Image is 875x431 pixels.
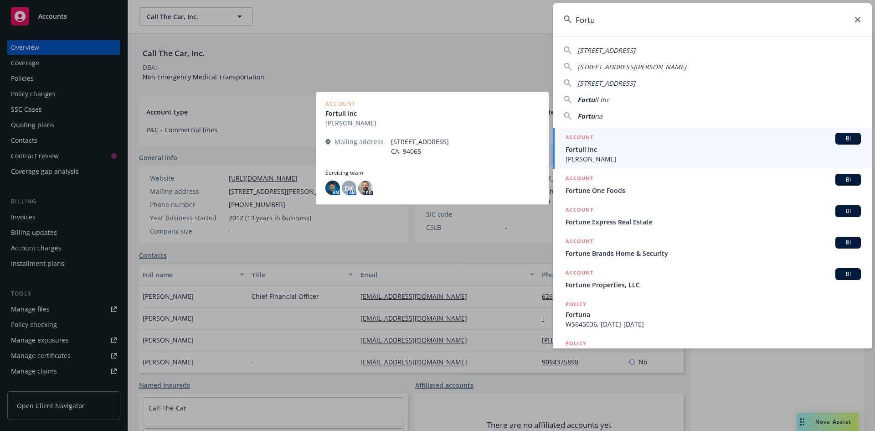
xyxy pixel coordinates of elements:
span: [STREET_ADDRESS] [577,46,635,55]
a: POLICY [553,334,872,373]
a: ACCOUNTBIFortune Brands Home & Security [553,232,872,263]
a: ACCOUNTBIFortune Properties, LLC [553,263,872,295]
span: [PERSON_NAME] [566,154,861,164]
span: Fortune Properties, LLC [566,280,861,290]
span: BI [839,207,857,215]
h5: POLICY [566,339,587,348]
span: Fortu [577,112,595,120]
a: ACCOUNTBIFortune One Foods [553,169,872,200]
h5: ACCOUNT [566,174,593,185]
span: Fortull Inc [566,145,861,154]
a: ACCOUNTBIFortull Inc[PERSON_NAME] [553,128,872,169]
span: Fortune One Foods [566,186,861,195]
span: [STREET_ADDRESS] [577,79,635,88]
span: ll Inc [595,95,609,104]
span: Fortu [577,95,595,104]
a: POLICYFortunaWS645036, [DATE]-[DATE] [553,295,872,334]
span: BI [839,135,857,143]
h5: ACCOUNT [566,268,593,279]
span: BI [839,176,857,184]
h5: POLICY [566,300,587,309]
input: Search... [553,3,872,36]
h5: ACCOUNT [566,237,593,248]
a: ACCOUNTBIFortune Express Real Estate [553,200,872,232]
span: Fortune Brands Home & Security [566,249,861,258]
h5: ACCOUNT [566,205,593,216]
h5: ACCOUNT [566,133,593,144]
span: na [595,112,602,120]
span: BI [839,239,857,247]
span: BI [839,270,857,278]
span: Fortuna [566,310,861,319]
span: WS645036, [DATE]-[DATE] [566,319,861,329]
span: Fortune Express Real Estate [566,217,861,227]
span: [STREET_ADDRESS][PERSON_NAME] [577,62,686,71]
